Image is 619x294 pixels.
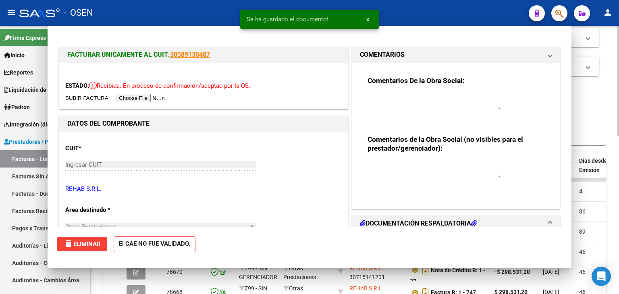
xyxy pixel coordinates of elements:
strong: DATOS DEL COMPROBANTE [67,120,150,127]
span: 46 [579,248,586,255]
span: Se ha guardado el documento! [247,15,328,23]
strong: -$ 298.531,20 [494,269,530,275]
button: x [360,12,376,27]
span: Inicio [4,51,25,60]
span: 39 [579,228,586,235]
strong: Comentarios de la Obra Social (no visibles para el prestador/gerenciador): [368,135,523,152]
span: Otras Prestaciones [65,223,117,230]
span: Integración (discapacidad) [4,120,79,129]
span: Liquidación de Convenios [4,85,75,94]
span: [DATE] [543,269,559,275]
span: Padrón [4,103,30,112]
mat-icon: delete [64,239,73,248]
h1: COMENTARIOS [360,50,405,60]
p: CUIT [65,144,148,153]
span: x [366,16,369,23]
datatable-header-cell: Días desde Emisión [576,152,612,188]
div: Open Intercom Messenger [592,267,611,286]
span: Prestadores / Proveedores [4,137,77,146]
h1: DOCUMENTACIÓN RESPALDATORIA [360,219,477,228]
p: REHAB S.R.L. [65,184,342,194]
div: COMENTARIOS [352,63,560,209]
strong: Comentarios De la Obra Social: [368,77,465,85]
i: Descargar documento [420,264,431,277]
div: 30715141201 [349,264,403,281]
span: Reportes [4,68,33,77]
span: Recibida. En proceso de confirmacion/aceptac por la OS. [89,82,250,89]
span: Firma Express [4,33,46,42]
span: 4 [579,188,582,195]
mat-icon: menu [6,8,16,17]
span: 78670 [166,269,183,275]
span: REHAB S.R.L. [349,265,384,271]
span: FACTURAR UNICAMENTE AL CUIT: [67,51,170,58]
button: Eliminar [57,237,107,251]
strong: El CAE NO FUE VALIDADO. [114,236,195,252]
span: Eliminar [64,240,101,248]
span: ESTADO: [65,82,89,89]
mat-expansion-panel-header: DOCUMENTACIÓN RESPALDATORIA [352,215,560,232]
span: - OSEN [64,4,93,22]
mat-expansion-panel-header: COMENTARIOS [352,47,560,63]
mat-icon: person [603,8,613,17]
span: Días desde Emisión [579,157,607,173]
span: 36 [579,208,586,215]
span: REHAB S.R.L. [349,285,384,292]
p: Area destinado * [65,205,148,215]
span: 46 [579,269,586,275]
a: 30589130487 [170,51,210,58]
